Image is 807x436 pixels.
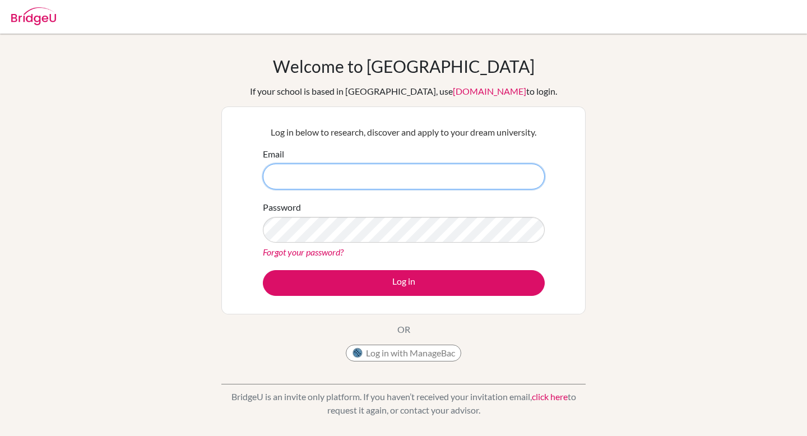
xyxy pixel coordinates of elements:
[273,56,535,76] h1: Welcome to [GEOGRAPHIC_DATA]
[532,391,568,402] a: click here
[263,201,301,214] label: Password
[453,86,526,96] a: [DOMAIN_NAME]
[346,345,461,361] button: Log in with ManageBac
[263,126,545,139] p: Log in below to research, discover and apply to your dream university.
[263,247,344,257] a: Forgot your password?
[263,270,545,296] button: Log in
[11,7,56,25] img: Bridge-U
[221,390,586,417] p: BridgeU is an invite only platform. If you haven’t received your invitation email, to request it ...
[397,323,410,336] p: OR
[263,147,284,161] label: Email
[250,85,557,98] div: If your school is based in [GEOGRAPHIC_DATA], use to login.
